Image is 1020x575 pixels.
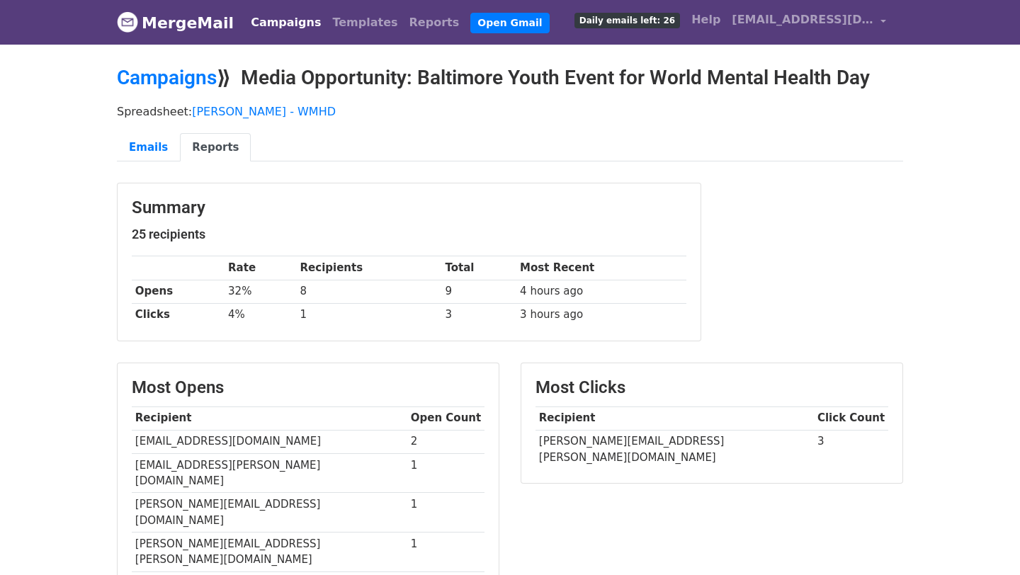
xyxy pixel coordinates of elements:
th: Most Recent [516,256,686,280]
h3: Most Opens [132,377,484,398]
h3: Most Clicks [535,377,888,398]
a: Help [686,6,726,34]
th: Click Count [814,406,888,430]
a: Campaigns [245,8,327,37]
img: MergeMail logo [117,11,138,33]
h5: 25 recipients [132,227,686,242]
td: 4 hours ago [516,280,686,303]
a: Emails [117,133,180,162]
td: 3 hours ago [516,303,686,326]
a: Reports [180,133,251,162]
a: Daily emails left: 26 [569,6,686,34]
a: Reports [404,8,465,37]
h3: Summary [132,198,686,218]
p: Spreadsheet: [117,104,903,119]
a: Campaigns [117,66,217,89]
th: Recipient [535,406,814,430]
td: 32% [225,280,297,303]
th: Open Count [407,406,484,430]
th: Total [442,256,517,280]
td: 1 [407,453,484,493]
td: 8 [297,280,442,303]
th: Rate [225,256,297,280]
td: 1 [407,493,484,533]
td: 2 [407,430,484,453]
th: Opens [132,280,225,303]
td: [PERSON_NAME][EMAIL_ADDRESS][DOMAIN_NAME] [132,493,407,533]
span: Daily emails left: 26 [574,13,680,28]
td: [EMAIL_ADDRESS][DOMAIN_NAME] [132,430,407,453]
td: 1 [297,303,442,326]
a: Open Gmail [470,13,549,33]
span: [EMAIL_ADDRESS][DOMAIN_NAME] [732,11,873,28]
a: [PERSON_NAME] - WMHD [192,105,336,118]
td: [PERSON_NAME][EMAIL_ADDRESS][PERSON_NAME][DOMAIN_NAME] [535,430,814,469]
a: MergeMail [117,8,234,38]
h2: ⟫ Media Opportunity: Baltimore Youth Event for World Mental Health Day [117,66,903,90]
td: 4% [225,303,297,326]
th: Recipients [297,256,442,280]
a: [EMAIL_ADDRESS][DOMAIN_NAME] [726,6,892,39]
td: 1 [407,532,484,571]
a: Templates [327,8,403,37]
td: [PERSON_NAME][EMAIL_ADDRESS][PERSON_NAME][DOMAIN_NAME] [132,532,407,571]
td: 3 [442,303,517,326]
td: 3 [814,430,888,469]
td: 9 [442,280,517,303]
th: Recipient [132,406,407,430]
td: [EMAIL_ADDRESS][PERSON_NAME][DOMAIN_NAME] [132,453,407,493]
th: Clicks [132,303,225,326]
